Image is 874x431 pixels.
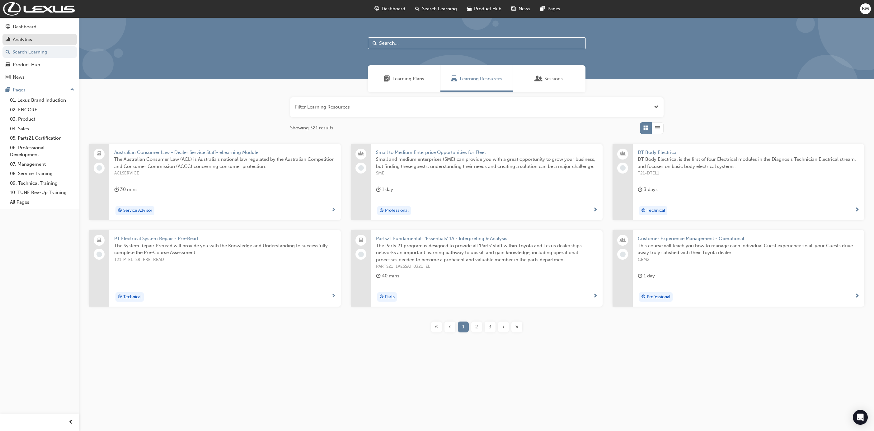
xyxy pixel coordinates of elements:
[376,170,598,177] span: SME
[862,5,869,12] span: BM
[467,5,472,13] span: car-icon
[638,272,655,280] div: 1 day
[6,62,10,68] span: car-icon
[2,59,77,71] a: Product Hub
[613,230,864,307] a: Customer Experience Management - OperationalThis course will teach you how to manage each individ...
[368,37,586,49] input: Search...
[641,293,646,301] span: target-icon
[3,2,75,16] img: Trak
[96,165,102,171] span: learningRecordVerb_NONE-icon
[620,252,626,257] span: learningRecordVerb_NONE-icon
[385,207,409,214] span: Professional
[638,170,859,177] span: T21-DTEL1
[647,207,665,214] span: Technical
[415,5,420,13] span: search-icon
[462,323,464,331] span: 1
[449,323,451,331] span: ‹
[290,124,333,132] span: Showing 321 results
[114,156,336,170] span: The Australian Consumer Law (ACL) is Australia's national law regulated by the Australian Competi...
[422,5,457,12] span: Search Learning
[89,230,341,307] a: PT Electrical System Repair - Pre-ReadThe System Repair Preread will provide you with the Knowled...
[655,124,660,132] span: List
[123,207,152,214] span: Service Advisor
[7,105,77,115] a: 02. ENCORE
[510,322,524,332] button: Last page
[2,46,77,58] a: Search Learning
[2,34,77,45] a: Analytics
[384,75,390,82] span: Learning Plans
[376,186,393,193] div: 1 day
[13,86,26,94] div: Pages
[457,322,470,332] button: Page 1
[853,410,868,425] div: Open Intercom Messenger
[369,2,410,15] a: guage-iconDashboard
[440,65,513,92] a: Learning ResourcesLearning Resources
[506,2,535,15] a: news-iconNews
[114,186,119,193] span: duration-icon
[544,75,563,82] span: Sessions
[351,230,603,307] a: Parts21 Fundamentals 'Essentials' 1A - Interpreting & AnalysisThe Parts 21 program is designed to...
[331,294,336,299] span: next-icon
[376,235,598,242] span: Parts21 Fundamentals 'Essentials' 1A - Interpreting & Analysis
[654,104,659,111] button: Open the filter
[855,207,859,213] span: next-icon
[114,235,336,242] span: PT Electrical System Repair - Pre-Read
[638,186,642,193] span: duration-icon
[462,2,506,15] a: car-iconProduct Hub
[6,75,10,80] span: news-icon
[359,150,363,158] span: people-icon
[519,5,530,12] span: News
[638,242,859,256] span: This course will teach you how to manage each individual Guest experience so all your Guests driv...
[547,5,560,12] span: Pages
[7,95,77,105] a: 01. Lexus Brand Induction
[7,133,77,143] a: 05. Parts21 Certification
[358,252,364,257] span: learningRecordVerb_NONE-icon
[68,419,73,426] span: prev-icon
[114,170,336,177] span: ACLSERVICE
[2,84,77,96] button: Pages
[7,114,77,124] a: 03. Product
[430,322,443,332] button: First page
[392,75,424,82] span: Learning Plans
[358,165,364,171] span: learningRecordVerb_NONE-icon
[118,207,122,215] span: target-icon
[470,322,483,332] button: Page 2
[7,188,77,197] a: 10. TUNE Rev-Up Training
[359,236,363,244] span: laptop-icon
[647,294,670,301] span: Professional
[13,23,36,30] div: Dashboard
[535,2,565,15] a: pages-iconPages
[451,75,457,82] span: Learning Resources
[638,149,859,156] span: DT Body Electrical
[97,150,101,158] span: laptop-icon
[540,5,545,13] span: pages-icon
[89,144,341,220] a: Australian Consumer Law - Dealer Service Staff- eLearning ModuleThe Australian Consumer Law (ACL)...
[114,186,138,193] div: 30 mins
[13,61,40,68] div: Product Hub
[331,207,336,213] span: next-icon
[376,156,598,170] span: Small and medium enterprises (SME) can provide you with a great opportunity to grow your business...
[513,65,585,92] a: SessionsSessions
[497,322,510,332] button: Next page
[489,323,491,331] span: 3
[70,86,74,94] span: up-icon
[502,323,505,331] span: ›
[511,5,516,13] span: news-icon
[6,37,10,43] span: chart-icon
[620,165,626,171] span: learningRecordVerb_NONE-icon
[7,160,77,169] a: 07. Management
[376,263,598,270] span: PARTS21_1AESSAI_0321_EL
[475,323,478,331] span: 2
[638,235,859,242] span: Customer Experience Management - Operational
[7,143,77,160] a: 06. Professional Development
[621,236,625,244] span: people-icon
[515,323,519,331] span: »
[638,256,859,263] span: CEM2
[435,323,438,331] span: «
[7,124,77,134] a: 04. Sales
[96,252,102,257] span: learningRecordVerb_NONE-icon
[376,272,399,280] div: 40 mins
[613,144,864,220] a: DT Body ElectricalDT Body Electrical is the first of four Electrical modules in the Diagnosis Tec...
